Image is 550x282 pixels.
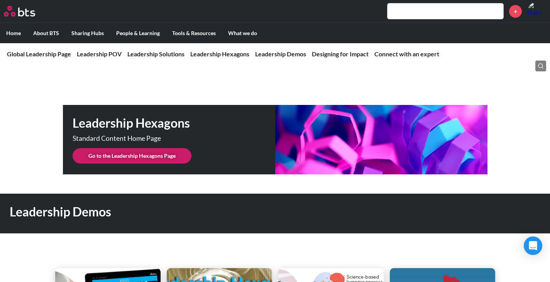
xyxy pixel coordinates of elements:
[73,148,191,164] a: Go to the Leadership Hexagons Page
[190,50,249,57] a: Leadership Hexagons
[4,6,49,17] a: Go home
[73,135,235,142] p: Standard Content Home Page
[10,203,381,221] h1: Leadership Demos
[7,50,71,57] a: Global Leadership Page
[77,50,122,57] a: Leadership POV
[255,50,306,57] a: Leadership Demos
[65,23,110,43] label: Sharing Hubs
[110,23,166,43] label: People & Learning
[127,50,184,57] a: Leadership Solutions
[374,50,439,57] a: Connect with an expert
[509,5,522,18] a: +
[73,115,275,132] h1: Leadership Hexagons
[528,2,546,20] a: Profile
[528,2,546,20] img: Naim Ali
[27,23,65,43] label: About BTS
[166,23,222,43] label: Tools & Resources
[222,23,263,43] label: What we do
[4,6,35,17] img: BTS Logo
[312,50,369,57] a: Designing for Impact
[524,236,542,255] div: Open Intercom Messenger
